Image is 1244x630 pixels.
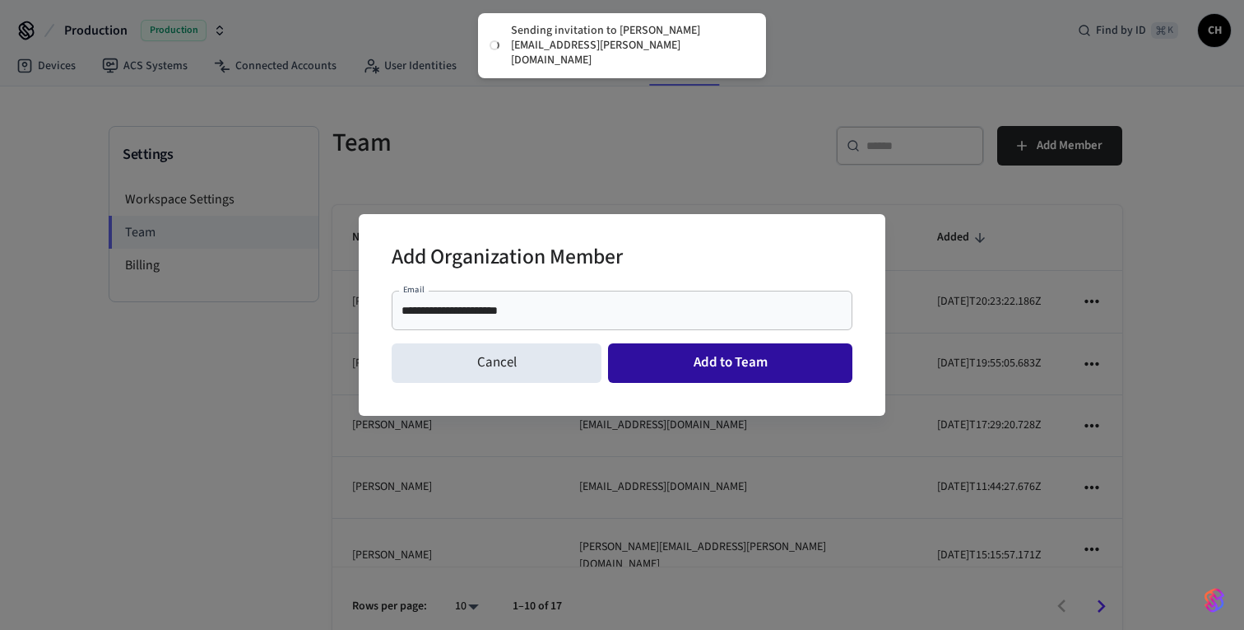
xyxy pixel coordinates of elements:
div: Sending invitation to [PERSON_NAME][EMAIL_ADDRESS][PERSON_NAME][DOMAIN_NAME] [511,23,750,68]
h2: Add Organization Member [392,234,623,284]
label: Email [403,283,425,296]
button: Add to Team [608,343,852,383]
button: Cancel [392,343,601,383]
img: SeamLogoGradient.69752ec5.svg [1205,587,1224,614]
